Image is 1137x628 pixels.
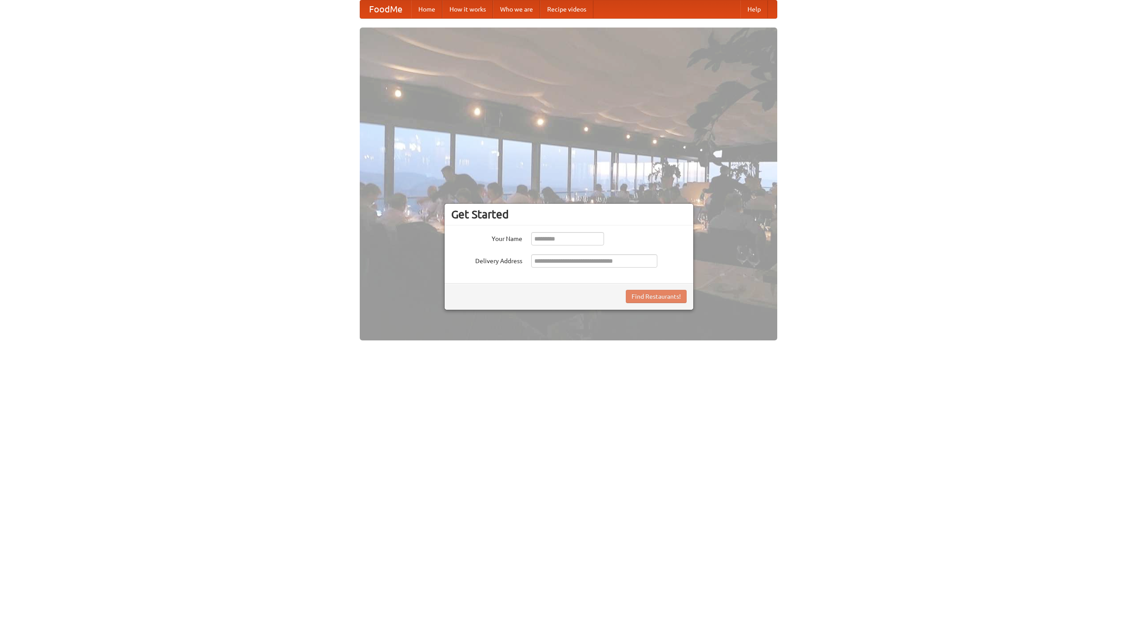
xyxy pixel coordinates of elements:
a: Help [740,0,768,18]
a: How it works [442,0,493,18]
a: Recipe videos [540,0,593,18]
label: Delivery Address [451,254,522,265]
a: Who we are [493,0,540,18]
button: Find Restaurants! [626,290,687,303]
a: FoodMe [360,0,411,18]
label: Your Name [451,232,522,243]
h3: Get Started [451,208,687,221]
a: Home [411,0,442,18]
